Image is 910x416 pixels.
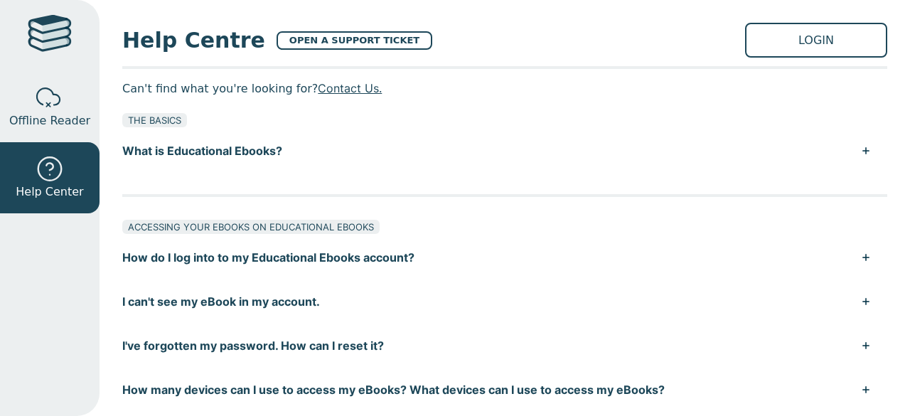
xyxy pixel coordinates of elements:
button: How many devices can I use to access my eBooks? What devices can I use to access my eBooks? [122,368,887,412]
button: What is Educational Ebooks? [122,129,887,173]
div: THE BASICS [122,113,187,127]
span: Help Center [16,183,83,201]
button: How do I log into to my Educational Ebooks account? [122,235,887,279]
a: OPEN A SUPPORT TICKET [277,31,432,50]
button: I've forgotten my password. How can I reset it? [122,324,887,368]
p: Can't find what you're looking for? [122,78,887,99]
a: Contact Us. [318,81,382,95]
div: ACCESSING YOUR EBOOKS ON EDUCATIONAL EBOOKS [122,220,380,234]
a: LOGIN [745,23,887,58]
span: Help Centre [122,24,265,56]
button: I can't see my eBook in my account. [122,279,887,324]
span: Offline Reader [9,112,90,129]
